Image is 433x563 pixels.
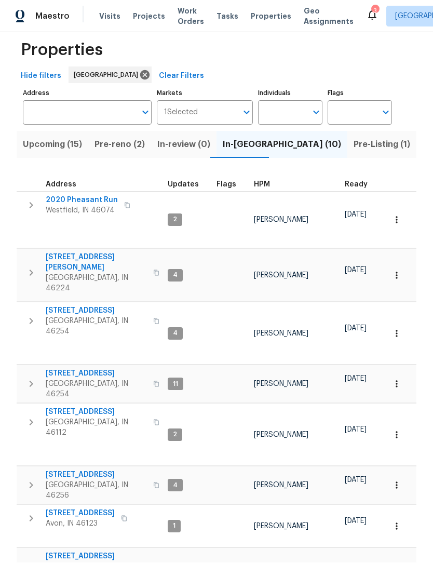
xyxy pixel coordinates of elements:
span: 11 [169,380,182,389]
span: [GEOGRAPHIC_DATA], IN 46254 [46,316,147,337]
span: Pre-reno (2) [94,138,145,152]
span: Visits [99,11,120,22]
span: Upcoming (15) [23,138,82,152]
span: Geo Assignments [304,6,354,27]
label: Individuals [258,90,322,97]
span: [DATE] [345,267,367,274]
span: [GEOGRAPHIC_DATA], IN 46224 [46,273,147,294]
span: [GEOGRAPHIC_DATA], IN 46256 [46,480,147,501]
span: Avon, IN 46123 [46,519,115,529]
button: Open [309,105,323,120]
span: [DATE] [345,211,367,219]
span: [PERSON_NAME] [254,381,308,388]
span: In-[GEOGRAPHIC_DATA] (10) [223,138,341,152]
span: Pre-Listing (1) [354,138,410,152]
span: [STREET_ADDRESS] [46,470,147,480]
span: Maestro [35,11,70,22]
span: [STREET_ADDRESS] [46,369,147,379]
span: 4 [169,481,182,490]
span: Hide filters [21,70,61,83]
div: Earliest renovation start date (first business day after COE or Checkout) [345,181,377,189]
div: 3 [371,6,378,17]
span: [PERSON_NAME] [254,272,308,279]
span: [PERSON_NAME] [254,523,308,530]
span: [PERSON_NAME] [254,482,308,489]
span: [GEOGRAPHIC_DATA], IN 46112 [46,418,147,438]
span: Flags [216,181,236,189]
span: 4 [169,329,182,338]
span: 1 Selected [164,109,198,117]
span: [DATE] [345,426,367,434]
span: [PERSON_NAME] [254,217,308,224]
span: [STREET_ADDRESS][PERSON_NAME] [46,252,147,273]
span: 2020 Pheasant Run [46,195,118,206]
button: Open [239,105,254,120]
label: Markets [157,90,253,97]
span: Work Orders [178,6,204,27]
button: Open [138,105,153,120]
span: [DATE] [345,477,367,484]
span: Westfield, IN 46074 [46,206,118,216]
span: Properties [21,45,103,56]
div: [GEOGRAPHIC_DATA] [69,67,152,84]
span: [GEOGRAPHIC_DATA] [74,70,142,81]
button: Open [378,105,393,120]
span: [STREET_ADDRESS] [46,508,115,519]
span: Updates [168,181,199,189]
span: In-review (0) [157,138,210,152]
span: Clear Filters [159,70,204,83]
label: Address [23,90,152,97]
span: Properties [251,11,291,22]
span: Ready [345,181,368,189]
span: [DATE] [345,376,367,383]
button: Clear Filters [155,67,208,86]
button: Hide filters [17,67,65,86]
span: [STREET_ADDRESS] [46,306,147,316]
span: 1 [169,522,180,531]
label: Flags [328,90,392,97]
span: Tasks [216,13,238,20]
span: [DATE] [345,325,367,332]
span: [STREET_ADDRESS] [46,407,147,418]
span: [PERSON_NAME] [254,330,308,338]
span: Address [46,181,76,189]
span: [DATE] [345,518,367,525]
span: 2 [169,431,181,439]
span: [PERSON_NAME] [254,432,308,439]
span: HPM [254,181,270,189]
span: Projects [133,11,165,22]
span: 2 [169,216,181,224]
span: 4 [169,271,182,280]
span: [GEOGRAPHIC_DATA], IN 46254 [46,379,147,400]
